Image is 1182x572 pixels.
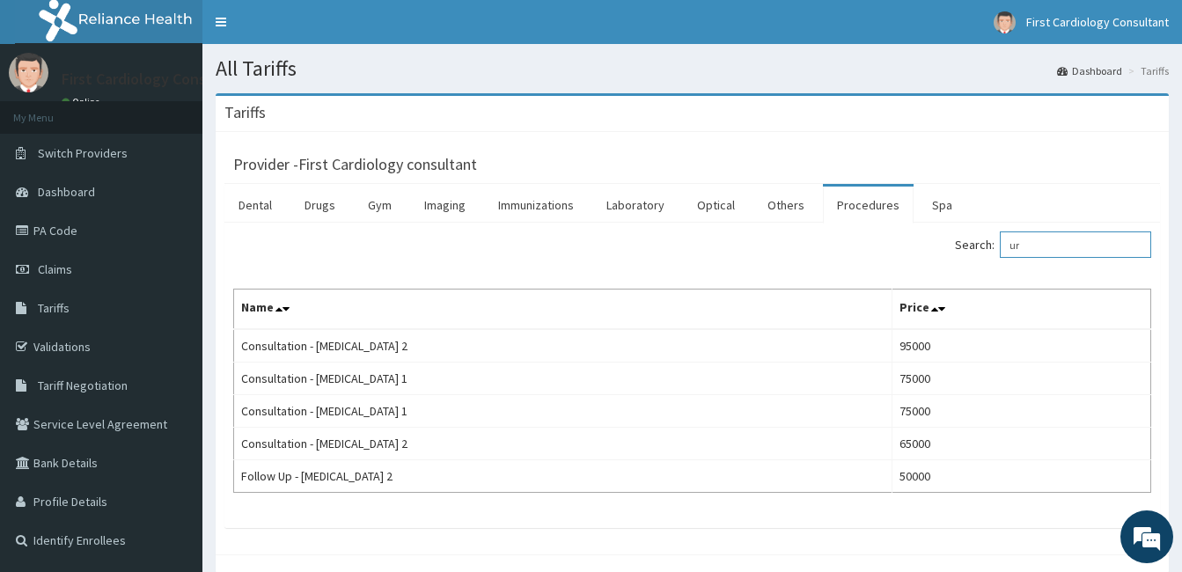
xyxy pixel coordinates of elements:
a: Others [753,187,819,224]
th: Price [892,290,1150,330]
td: Consultation - [MEDICAL_DATA] 1 [234,363,892,395]
label: Search: [955,231,1151,258]
a: Online [62,96,104,108]
h3: Tariffs [224,105,266,121]
th: Name [234,290,892,330]
img: d_794563401_company_1708531726252_794563401 [33,88,71,132]
span: First Cardiology Consultant [1026,14,1169,30]
a: Dental [224,187,286,224]
textarea: Type your message and hit 'Enter' [9,384,335,445]
li: Tariffs [1124,63,1169,78]
a: Dashboard [1057,63,1122,78]
span: We're online! [102,173,243,351]
input: Search: [1000,231,1151,258]
span: Tariffs [38,300,70,316]
td: Consultation - [MEDICAL_DATA] 1 [234,395,892,428]
td: Follow Up - [MEDICAL_DATA] 2 [234,460,892,493]
td: 75000 [892,395,1150,428]
a: Procedures [823,187,914,224]
span: Tariff Negotiation [38,378,128,393]
a: Drugs [290,187,349,224]
a: Immunizations [484,187,588,224]
img: User Image [994,11,1016,33]
div: Chat with us now [92,99,296,121]
a: Optical [683,187,749,224]
span: Claims [38,261,72,277]
td: 75000 [892,363,1150,395]
span: Dashboard [38,184,95,200]
td: 95000 [892,329,1150,363]
a: Laboratory [592,187,679,224]
td: 65000 [892,428,1150,460]
h3: Provider - First Cardiology consultant [233,157,477,172]
td: Consultation - [MEDICAL_DATA] 2 [234,329,892,363]
td: 50000 [892,460,1150,493]
h1: All Tariffs [216,57,1169,80]
a: Imaging [410,187,480,224]
span: Switch Providers [38,145,128,161]
a: Spa [918,187,966,224]
a: Gym [354,187,406,224]
div: Minimize live chat window [289,9,331,51]
p: First Cardiology Consultant [62,71,249,87]
td: Consultation - [MEDICAL_DATA] 2 [234,428,892,460]
img: User Image [9,53,48,92]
